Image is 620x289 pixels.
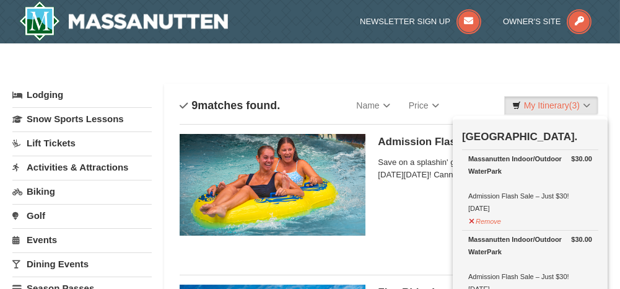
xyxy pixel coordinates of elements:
[191,99,198,112] span: 9
[378,156,592,181] span: Save on a splashin' good time at Massanutten WaterPark [DATE][DATE]! Cannot be combined with any ...
[360,17,481,26] a: Newsletter Sign Up
[503,17,561,26] span: Owner's Site
[504,96,598,115] a: My Itinerary(3)
[503,17,592,26] a: Owner's Site
[569,100,580,110] span: (3)
[12,131,152,154] a: Lift Tickets
[378,136,592,148] h5: Admission Flash Sale – Just $30!
[180,99,280,112] h4: matches found.
[360,17,450,26] span: Newsletter Sign Up
[12,107,152,130] a: Snow Sports Lessons
[12,156,152,179] a: Activities & Attractions
[400,93,448,118] a: Price
[468,233,592,258] div: Massanutten Indoor/Outdoor WaterPark
[571,233,592,246] strong: $30.00
[468,153,592,215] div: Admission Flash Sale – Just $30! [DATE]
[571,153,592,165] strong: $30.00
[347,93,399,118] a: Name
[19,1,229,41] img: Massanutten Resort Logo
[468,212,502,228] button: Remove
[462,131,577,143] strong: [GEOGRAPHIC_DATA].
[468,153,592,177] div: Massanutten Indoor/Outdoor WaterPark
[12,252,152,275] a: Dining Events
[12,180,152,203] a: Biking
[12,228,152,251] a: Events
[12,204,152,227] a: Golf
[180,134,365,236] img: 6619917-1618-f229f8f2.jpg
[12,84,152,106] a: Lodging
[19,1,229,41] a: Massanutten Resort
